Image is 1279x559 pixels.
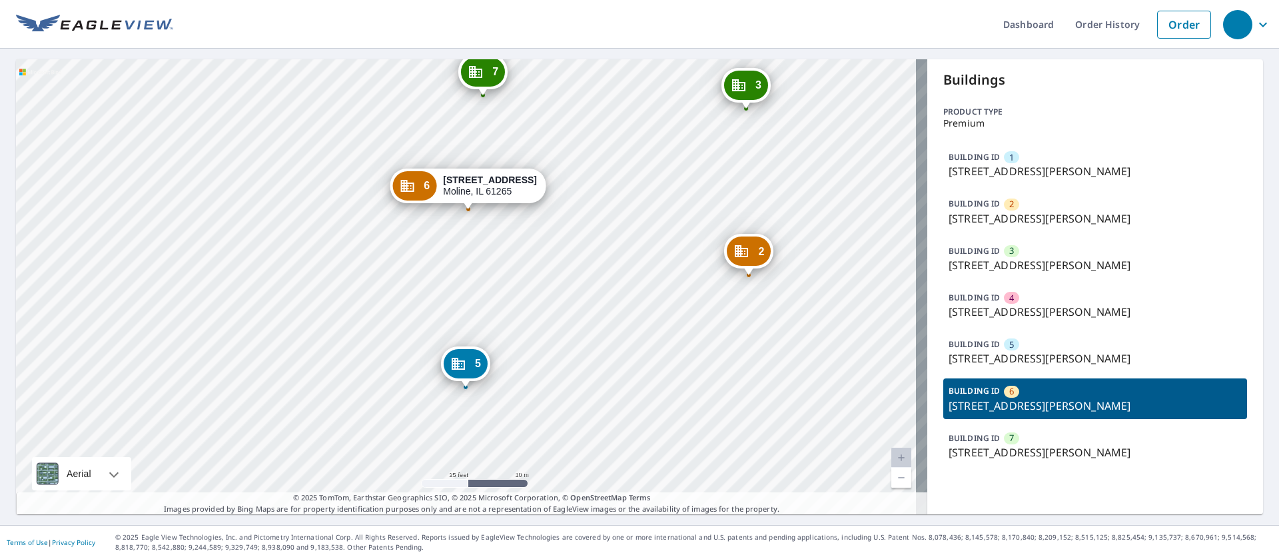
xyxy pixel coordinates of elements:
[949,304,1242,320] p: [STREET_ADDRESS][PERSON_NAME]
[32,457,131,490] div: Aerial
[949,292,1000,303] p: BUILDING ID
[475,358,481,368] span: 5
[891,468,911,488] a: Current Level 20, Zoom Out
[949,198,1000,209] p: BUILDING ID
[458,55,508,96] div: Dropped pin, building 7, Commercial property, 2344 1st Street A Dr Moline, IL 61265
[1009,292,1014,304] span: 4
[943,70,1247,90] p: Buildings
[755,80,761,90] span: 3
[63,457,95,490] div: Aerial
[724,234,773,275] div: Dropped pin, building 2, Commercial property, 2350 1st Street A Dr Moline, IL 61265
[949,350,1242,366] p: [STREET_ADDRESS][PERSON_NAME]
[115,532,1272,552] p: © 2025 Eagle View Technologies, Inc. and Pictometry International Corp. All Rights Reserved. Repo...
[949,163,1242,179] p: [STREET_ADDRESS][PERSON_NAME]
[441,346,490,388] div: Dropped pin, building 5, Commercial property, 2418 1st Street A Dr Moline, IL 61265
[758,247,764,257] span: 2
[52,538,95,547] a: Privacy Policy
[943,118,1247,129] p: Premium
[949,432,1000,444] p: BUILDING ID
[949,257,1242,273] p: [STREET_ADDRESS][PERSON_NAME]
[1009,245,1014,257] span: 3
[629,492,651,502] a: Terms
[891,448,911,468] a: Current Level 20, Zoom In Disabled
[943,106,1247,118] p: Product type
[293,492,651,504] span: © 2025 TomTom, Earthstar Geographics SIO, © 2025 Microsoft Corporation, ©
[1009,151,1014,164] span: 1
[949,211,1242,227] p: [STREET_ADDRESS][PERSON_NAME]
[1157,11,1211,39] a: Order
[443,175,537,197] div: Moline, IL 61265
[721,68,771,109] div: Dropped pin, building 3, Commercial property, 2350 1st Street A Dr Moline, IL 61265
[949,151,1000,163] p: BUILDING ID
[443,175,537,185] strong: [STREET_ADDRESS]
[7,538,95,546] p: |
[1009,432,1014,444] span: 7
[570,492,626,502] a: OpenStreetMap
[7,538,48,547] a: Terms of Use
[949,245,1000,257] p: BUILDING ID
[949,444,1242,460] p: [STREET_ADDRESS][PERSON_NAME]
[16,15,173,35] img: EV Logo
[1009,338,1014,351] span: 5
[949,338,1000,350] p: BUILDING ID
[390,169,546,210] div: Dropped pin, building 6, Commercial property, 2368 1st Street A Dr Moline, IL 61265
[949,385,1000,396] p: BUILDING ID
[1009,385,1014,398] span: 6
[424,181,430,191] span: 6
[492,67,498,77] span: 7
[1009,198,1014,211] span: 2
[949,398,1242,414] p: [STREET_ADDRESS][PERSON_NAME]
[16,492,927,514] p: Images provided by Bing Maps are for property identification purposes only and are not a represen...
